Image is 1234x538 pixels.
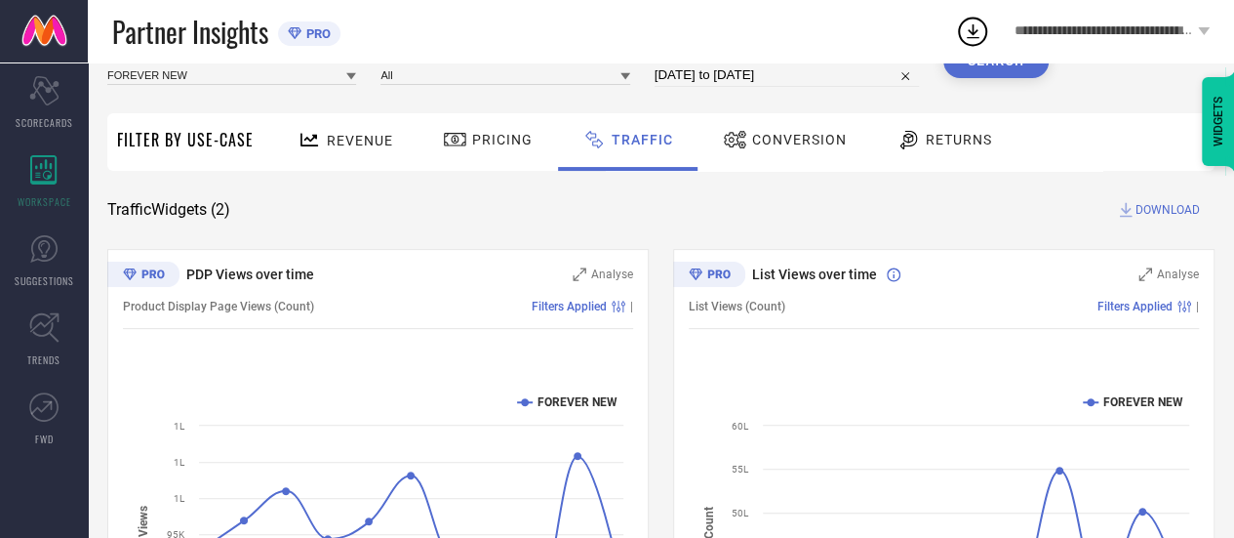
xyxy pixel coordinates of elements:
span: WORKSPACE [18,194,71,209]
text: 60L [732,421,749,432]
span: Product Display Page Views (Count) [123,300,314,313]
span: List Views (Count) [689,300,785,313]
span: | [1196,300,1199,313]
span: DOWNLOAD [1135,200,1200,220]
span: Filter By Use-Case [117,128,254,151]
text: 1L [174,493,185,504]
div: Premium [107,262,179,291]
text: FOREVER NEW [537,395,617,409]
input: Select time period [655,63,919,87]
span: TRENDS [27,352,60,367]
text: 55L [732,464,749,475]
span: Conversion [752,132,847,147]
span: FWD [35,432,54,446]
span: Revenue [327,133,393,148]
text: 1L [174,457,185,468]
text: FOREVER NEW [1103,395,1183,409]
span: Traffic [612,132,673,147]
div: Premium [673,262,745,291]
text: 1L [174,421,185,432]
svg: Zoom [573,268,586,281]
span: Filters Applied [532,300,607,313]
span: Partner Insights [112,12,268,52]
span: PDP Views over time [186,267,314,282]
span: Pricing [472,132,533,147]
span: | [630,300,633,313]
span: Analyse [1157,268,1199,281]
svg: Zoom [1138,268,1152,281]
span: SUGGESTIONS [15,273,74,288]
div: Open download list [955,14,990,49]
span: Traffic Widgets ( 2 ) [107,200,230,220]
span: Filters Applied [1097,300,1173,313]
text: 50L [732,508,749,518]
span: SCORECARDS [16,115,73,130]
span: Analyse [591,268,633,281]
span: PRO [301,26,331,41]
span: Returns [926,132,992,147]
span: List Views over time [752,267,877,282]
